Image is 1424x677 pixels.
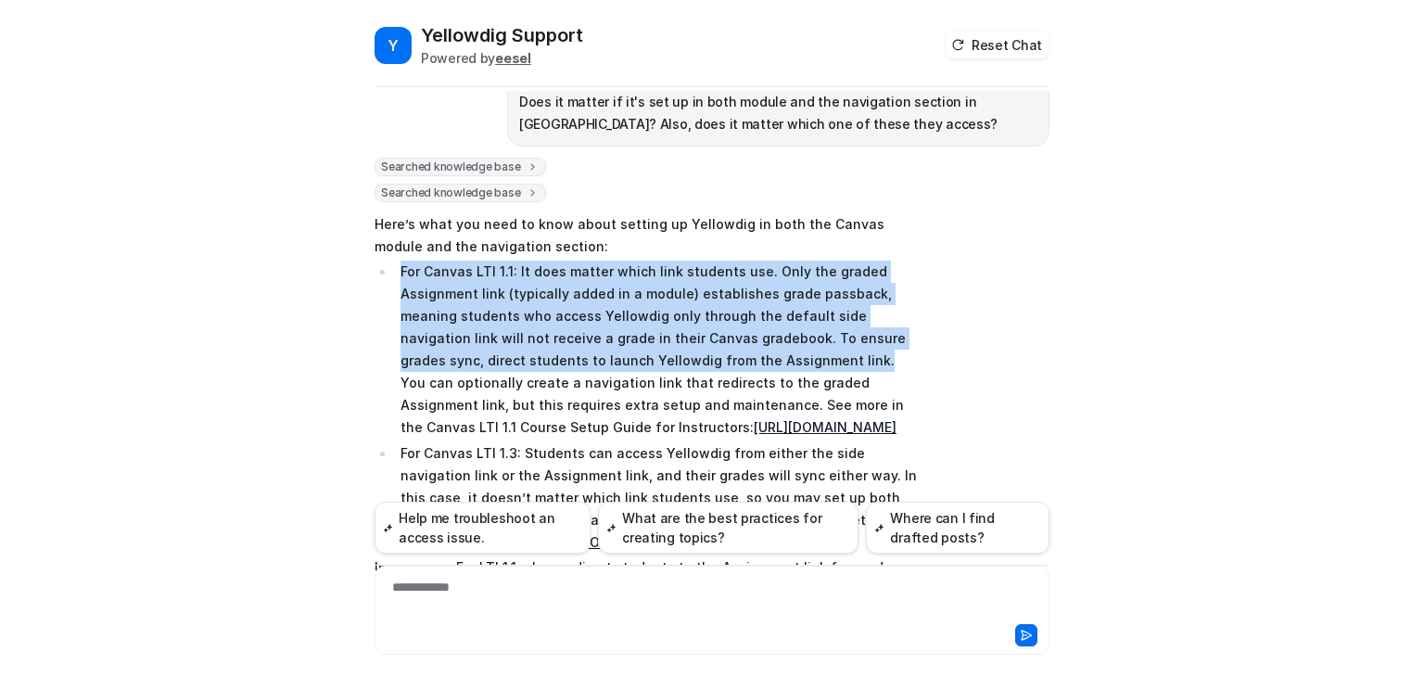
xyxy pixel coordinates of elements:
button: Reset Chat [946,32,1049,58]
p: Does it matter if it's set up in both module and the navigation section in [GEOGRAPHIC_DATA]? Als... [519,91,1037,135]
p: For Canvas LTI 1.1: It does matter which link students use. Only the graded Assignment link (typi... [400,261,917,439]
button: Where can I find drafted posts? [866,502,1049,554]
button: Help me troubleshoot an access issue. [375,502,591,554]
p: For Canvas LTI 1.3: Students can access Yellowdig from either the side navigation link or the Ass... [400,442,917,554]
b: eesel [495,50,531,66]
span: Searched knowledge base [375,184,546,202]
span: Y [375,27,412,64]
a: [URL][DOMAIN_NAME] [754,419,896,435]
p: Here’s what you need to know about setting up Yellowdig in both the Canvas module and the navigat... [375,213,917,258]
div: Powered by [421,48,583,68]
button: What are the best practices for creating topics? [598,502,858,554]
h2: Yellowdig Support [421,22,583,48]
span: Searched knowledge base [375,158,546,176]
